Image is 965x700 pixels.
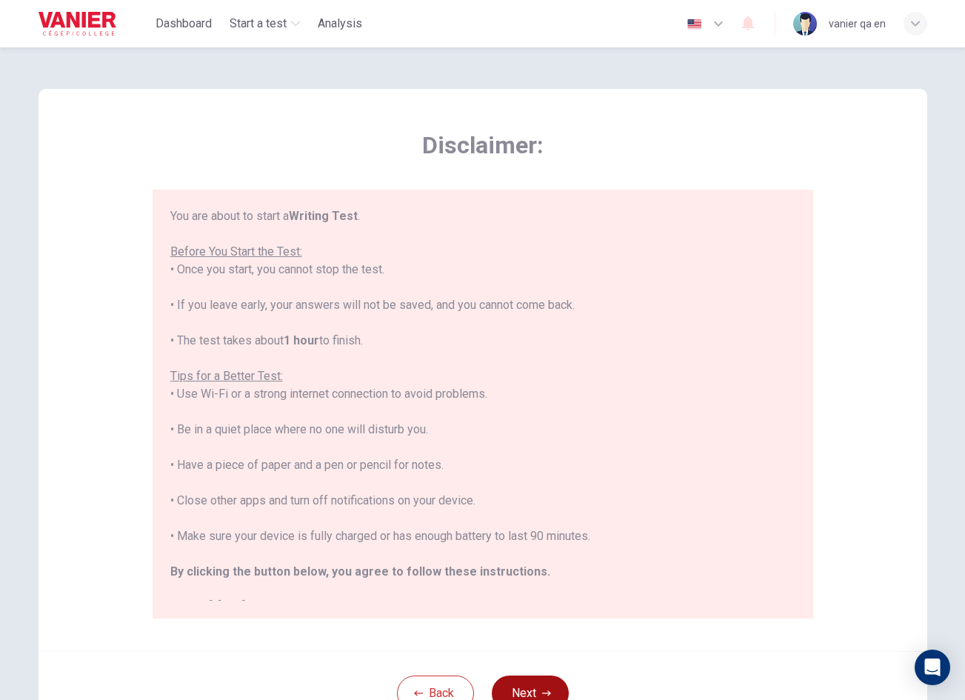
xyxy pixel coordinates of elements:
[793,12,817,36] img: Profile picture
[312,10,368,37] button: Analysis
[829,15,886,33] div: vanier qa en
[150,10,218,37] button: Dashboard
[318,15,362,33] span: Analysis
[170,599,795,616] h2: Good luck!
[915,650,950,685] div: Open Intercom Messenger
[153,130,813,160] span: Disclaimer:
[289,209,358,223] b: Writing Test
[170,244,302,259] u: Before You Start the Test:
[39,9,116,39] img: Vanier logo
[284,333,319,347] b: 1 hour
[170,369,283,383] u: Tips for a Better Test:
[156,15,212,33] span: Dashboard
[685,19,704,30] img: en
[170,207,795,616] div: You are about to start a . • Once you start, you cannot stop the test. • If you leave early, your...
[170,564,550,579] b: By clicking the button below, you agree to follow these instructions.
[224,10,306,37] button: Start a test
[39,9,150,39] a: Vanier logo
[230,15,287,33] span: Start a test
